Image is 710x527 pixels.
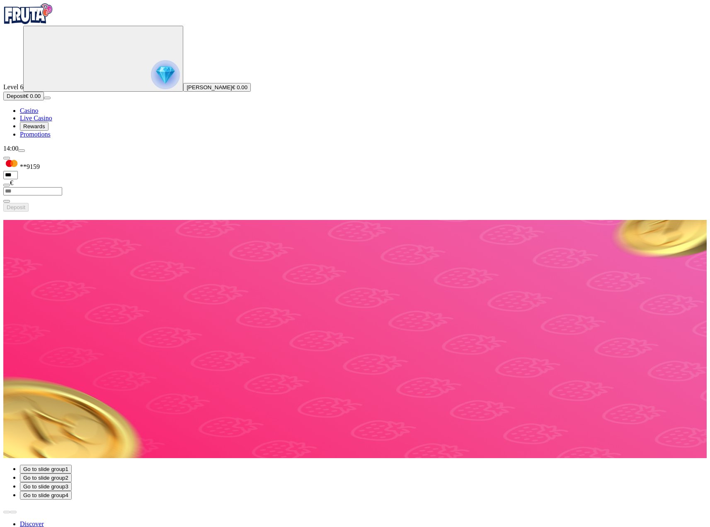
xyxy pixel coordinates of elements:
[3,3,707,138] nav: Primary
[23,26,183,92] button: reward progress
[20,491,72,500] button: Go to slide group4
[20,482,72,491] button: Go to slide group3
[23,123,45,129] span: Rewards
[44,97,51,99] button: menu
[25,93,41,99] span: € 0.00
[23,475,68,481] span: Go to slide group 2
[20,122,48,131] button: Rewards
[232,84,247,90] span: € 0.00
[183,83,251,92] button: [PERSON_NAME]€ 0.00
[23,483,68,490] span: Go to slide group 3
[3,107,707,138] nav: Main menu
[7,93,25,99] span: Deposit
[3,203,29,212] button: Deposit
[20,131,51,138] a: Promotions
[151,60,180,89] img: reward progress
[23,492,68,498] span: Go to slide group 4
[3,145,18,152] span: 14:00
[3,157,10,159] button: Hide quick deposit form
[187,84,232,90] span: [PERSON_NAME]
[7,204,25,210] span: Deposit
[3,160,20,169] img: MasterCard
[3,83,23,90] span: Level 6
[23,466,68,472] span: Go to slide group 1
[3,92,44,100] button: Depositplus icon€ 0.00
[3,18,53,25] a: Fruta
[20,465,72,473] button: Go to slide group1
[10,179,13,186] span: €
[18,149,25,152] button: menu
[10,511,17,513] button: next slide
[3,184,10,186] button: eye icon
[3,511,10,513] button: prev slide
[3,200,10,203] button: eye icon
[20,115,52,122] a: Live Casino
[20,473,72,482] button: Go to slide group2
[20,107,38,114] a: Casino
[3,3,53,24] img: Fruta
